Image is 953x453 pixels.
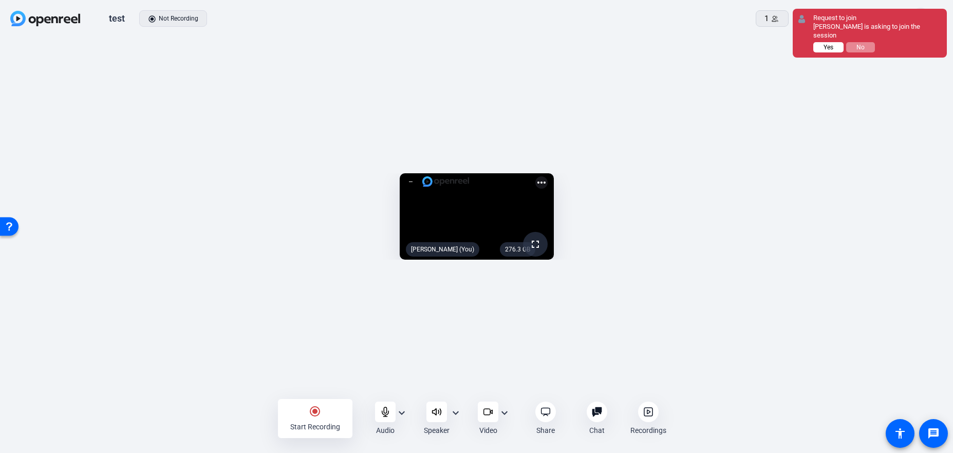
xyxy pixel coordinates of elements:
span: 1 [764,13,769,25]
img: OpenReel logo [10,11,80,26]
span: Yes [824,44,833,51]
div: [PERSON_NAME] (You) [406,242,479,257]
button: No [846,42,875,52]
div: Speaker [424,425,450,436]
div: Start Recording [290,422,340,432]
mat-icon: accessibility [894,427,906,440]
div: Chat [589,425,605,436]
mat-icon: expand_more [450,407,462,419]
div: AL [911,8,930,30]
span: No [856,44,865,51]
mat-icon: expand_more [498,407,511,419]
div: test [109,12,125,25]
mat-icon: expand_more [396,407,408,419]
div: Recordings [630,425,666,436]
div: 276.3 GB [500,242,535,257]
div: [PERSON_NAME] is asking to join the session [813,23,942,40]
mat-icon: message [927,427,940,440]
button: Yes [813,42,844,52]
button: 1 [756,10,789,27]
div: Request to join [813,14,942,23]
div: Share [536,425,555,436]
div: Audio [376,425,395,436]
div: Video [479,425,497,436]
img: logo [422,176,470,187]
mat-icon: radio_button_checked [309,405,321,418]
mat-icon: more_horiz [535,176,548,189]
mat-icon: fullscreen [529,238,541,250]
